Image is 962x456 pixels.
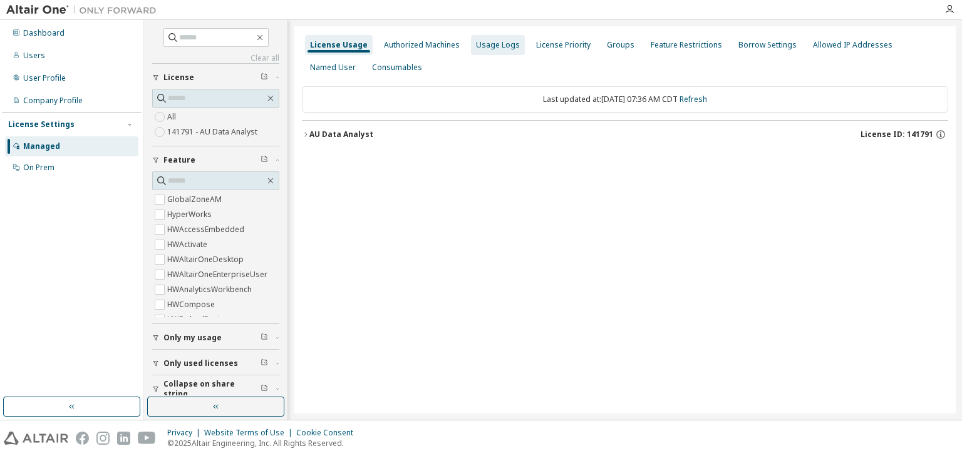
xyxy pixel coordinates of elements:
[167,252,246,267] label: HWAltairOneDesktop
[167,237,210,252] label: HWActivate
[167,312,226,327] label: HWEmbedBasic
[23,163,54,173] div: On Prem
[163,379,261,399] span: Collapse on share string
[6,4,163,16] img: Altair One
[536,40,591,50] div: License Priority
[167,428,204,438] div: Privacy
[261,155,268,165] span: Clear filter
[96,432,110,445] img: instagram.svg
[167,207,214,222] label: HyperWorks
[152,375,279,403] button: Collapse on share string
[23,96,83,106] div: Company Profile
[310,40,368,50] div: License Usage
[167,267,270,282] label: HWAltairOneEnterpriseUser
[607,40,634,50] div: Groups
[310,63,356,73] div: Named User
[8,119,75,129] div: License Settings
[23,73,66,83] div: User Profile
[651,40,722,50] div: Feature Restrictions
[167,438,361,448] p: © 2025 Altair Engineering, Inc. All Rights Reserved.
[861,129,933,139] span: License ID: 141791
[163,333,222,343] span: Only my usage
[167,282,254,297] label: HWAnalyticsWorkbench
[117,432,130,445] img: linkedin.svg
[261,73,268,83] span: Clear filter
[4,432,68,445] img: altair_logo.svg
[76,432,89,445] img: facebook.svg
[167,222,247,237] label: HWAccessEmbedded
[302,86,948,113] div: Last updated at: [DATE] 07:36 AM CDT
[296,428,361,438] div: Cookie Consent
[167,192,224,207] label: GlobalZoneAM
[163,155,195,165] span: Feature
[23,28,65,38] div: Dashboard
[152,64,279,91] button: License
[261,384,268,394] span: Clear filter
[163,358,238,368] span: Only used licenses
[167,297,217,312] label: HWCompose
[476,40,520,50] div: Usage Logs
[152,146,279,174] button: Feature
[372,63,422,73] div: Consumables
[152,350,279,377] button: Only used licenses
[384,40,460,50] div: Authorized Machines
[23,141,60,151] div: Managed
[261,358,268,368] span: Clear filter
[738,40,797,50] div: Borrow Settings
[163,73,194,83] span: License
[167,124,260,139] label: 141791 - AU Data Analyst
[302,121,948,148] button: AU Data AnalystLicense ID: 141791
[152,324,279,352] button: Only my usage
[23,51,45,61] div: Users
[680,94,707,104] a: Refresh
[813,40,892,50] div: Allowed IP Addresses
[152,53,279,63] a: Clear all
[204,428,296,438] div: Website Terms of Use
[261,333,268,343] span: Clear filter
[309,129,373,139] div: AU Data Analyst
[138,432,156,445] img: youtube.svg
[167,109,178,124] label: All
